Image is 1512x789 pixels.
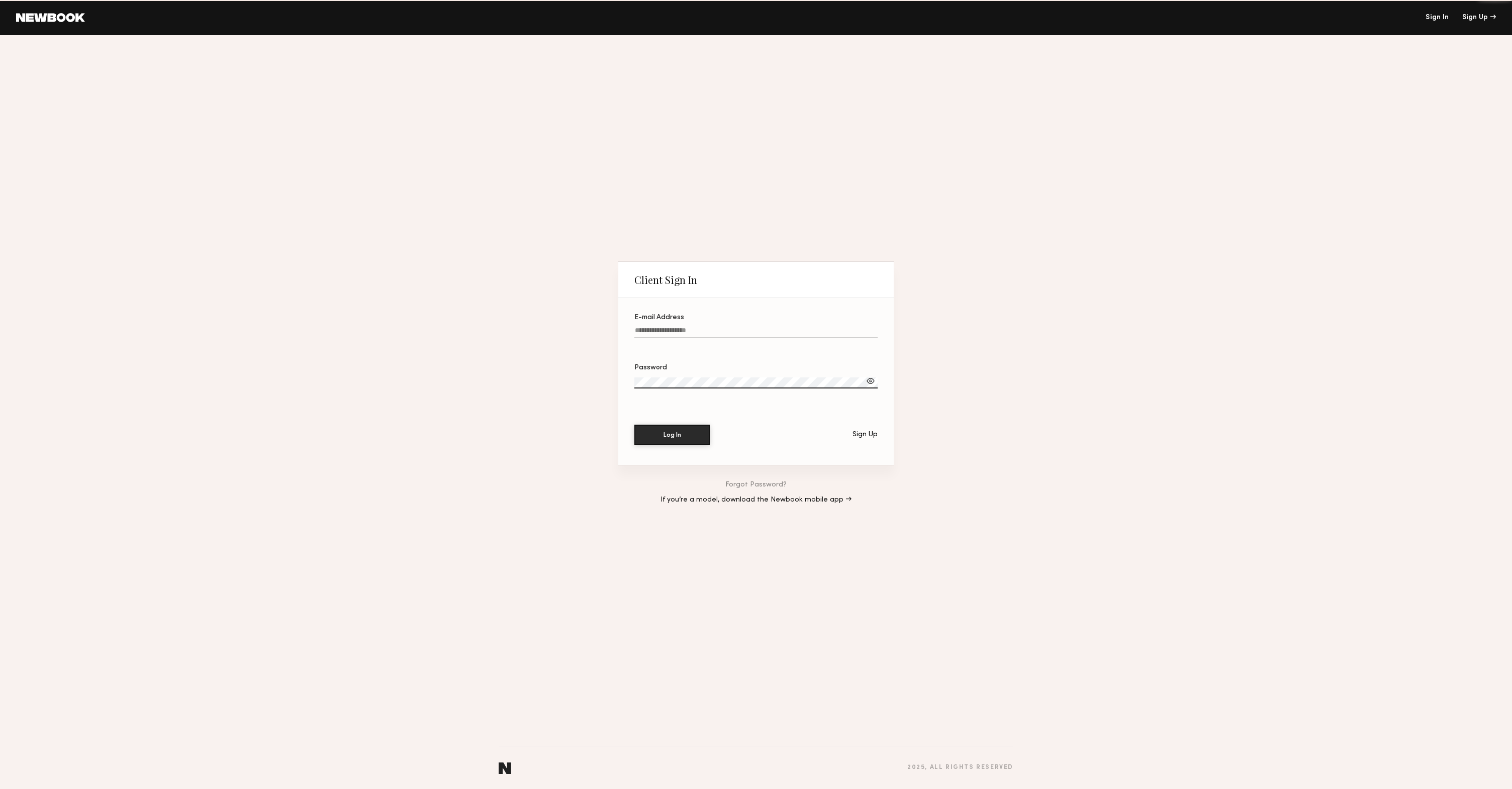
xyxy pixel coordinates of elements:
[725,481,787,488] a: Forgot Password?
[634,364,878,371] div: Password
[660,497,852,504] a: If you’re a model, download the Newbook mobile app →
[634,314,878,321] div: E-mail Address
[634,377,878,388] input: Password
[907,764,1013,771] div: 2025 , all rights reserved
[634,425,710,445] button: Log In
[634,274,697,286] div: Client Sign In
[1462,14,1496,21] div: Sign Up
[853,431,878,438] div: Sign Up
[1426,14,1449,21] a: Sign In
[634,327,878,338] input: E-mail Address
